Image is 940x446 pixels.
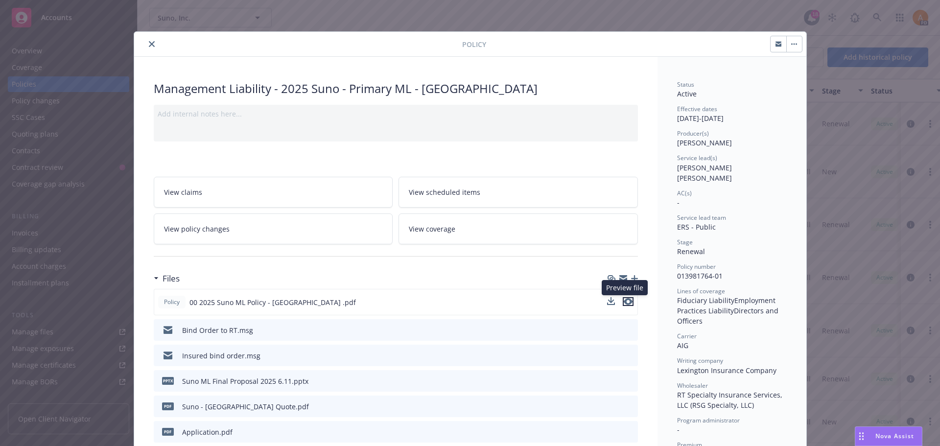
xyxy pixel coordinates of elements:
[855,426,922,446] button: Nova Assist
[182,376,308,386] div: Suno ML Final Proposal 2025 6.11.pptx
[163,272,180,285] h3: Files
[677,425,680,434] span: -
[610,427,617,437] button: download file
[677,105,787,123] div: [DATE] - [DATE]
[409,224,455,234] span: View coverage
[677,341,688,350] span: AIG
[164,187,202,197] span: View claims
[677,262,716,271] span: Policy number
[189,297,356,307] span: 00 2025 Suno ML Policy - [GEOGRAPHIC_DATA] .pdf
[162,428,174,435] span: pdf
[677,416,740,424] span: Program administrator
[677,390,784,410] span: RT Specialty Insurance Services, LLC (RSG Specialty, LLC)
[625,351,634,361] button: preview file
[610,351,617,361] button: download file
[607,297,615,305] button: download file
[677,105,717,113] span: Effective dates
[164,224,230,234] span: View policy changes
[677,80,694,89] span: Status
[162,402,174,410] span: pdf
[677,129,709,138] span: Producer(s)
[182,325,253,335] div: Bind Order to RT.msg
[677,238,693,246] span: Stage
[399,177,638,208] a: View scheduled items
[625,401,634,412] button: preview file
[158,109,634,119] div: Add internal notes here...
[146,38,158,50] button: close
[677,198,680,207] span: -
[677,296,734,305] span: Fiduciary Liability
[677,189,692,197] span: AC(s)
[677,222,716,232] span: ERS - Public
[625,376,634,386] button: preview file
[162,298,182,306] span: Policy
[154,213,393,244] a: View policy changes
[182,351,260,361] div: Insured bind order.msg
[602,280,648,295] div: Preview file
[182,427,233,437] div: Application.pdf
[677,287,725,295] span: Lines of coverage
[623,297,634,307] button: preview file
[610,325,617,335] button: download file
[182,401,309,412] div: Suno - [GEOGRAPHIC_DATA] Quote.pdf
[462,39,486,49] span: Policy
[677,306,780,326] span: Directors and Officers
[677,163,734,183] span: [PERSON_NAME] [PERSON_NAME]
[677,356,723,365] span: Writing company
[875,432,914,440] span: Nova Assist
[677,271,723,281] span: 013981764-01
[154,272,180,285] div: Files
[677,247,705,256] span: Renewal
[677,213,726,222] span: Service lead team
[677,296,777,315] span: Employment Practices Liability
[162,377,174,384] span: pptx
[623,297,634,306] button: preview file
[677,138,732,147] span: [PERSON_NAME]
[677,332,697,340] span: Carrier
[607,297,615,307] button: download file
[677,154,717,162] span: Service lead(s)
[409,187,480,197] span: View scheduled items
[399,213,638,244] a: View coverage
[625,427,634,437] button: preview file
[154,80,638,97] div: Management Liability - 2025 Suno - Primary ML - [GEOGRAPHIC_DATA]
[625,325,634,335] button: preview file
[154,177,393,208] a: View claims
[677,366,776,375] span: Lexington Insurance Company
[855,427,868,446] div: Drag to move
[677,381,708,390] span: Wholesaler
[610,376,617,386] button: download file
[677,89,697,98] span: Active
[610,401,617,412] button: download file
